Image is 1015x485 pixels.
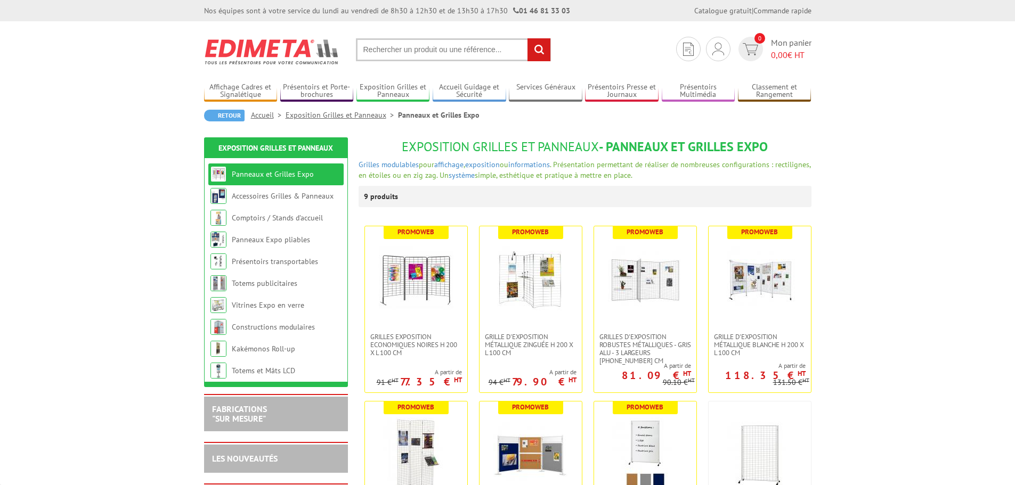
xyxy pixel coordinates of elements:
b: Promoweb [397,402,434,412]
img: devis rapide [743,43,758,55]
strong: 01 46 81 33 03 [513,6,570,15]
a: Catalogue gratuit [694,6,752,15]
img: Grilles Exposition Economiques Noires H 200 x L 100 cm [379,242,453,317]
a: exposition [465,160,500,169]
a: informations [508,160,550,169]
sup: HT [802,376,809,384]
span: Grilles d'exposition robustes métalliques - gris alu - 3 largeurs [PHONE_NUMBER] cm [599,333,691,365]
a: Panneaux et Grilles Expo [232,169,314,179]
sup: HT [798,369,806,378]
b: Promoweb [512,402,549,412]
img: Vitrines Expo en verre [210,297,226,313]
p: 94 € [489,379,510,387]
img: Panneaux et Grilles Expo [210,166,226,182]
span: A partir de [489,368,576,376]
img: Kakémonos Roll-up [210,341,226,357]
img: Totems publicitaires [210,275,226,291]
span: A partir de [594,361,691,370]
a: Grilles [359,160,379,169]
b: Promoweb [397,227,434,236]
a: Retour [204,110,245,121]
span: Grille d'exposition métallique Zinguée H 200 x L 100 cm [485,333,576,357]
sup: HT [504,376,510,384]
img: Grille d'exposition métallique Zinguée H 200 x L 100 cm [493,242,568,317]
p: 131.50 € [773,379,809,387]
p: 77.35 € [400,379,462,385]
input: Rechercher un produit ou une référence... [356,38,551,61]
div: | [694,5,811,16]
a: Totems et Mâts LCD [232,366,295,375]
span: 0,00 [771,50,787,60]
span: Exposition Grilles et Panneaux [402,138,599,155]
b: Promoweb [627,402,663,412]
sup: HT [569,375,576,384]
a: Exposition Grilles et Panneaux [286,110,398,120]
span: Mon panier [771,37,811,61]
p: 81.09 € [622,372,691,379]
a: Commande rapide [753,6,811,15]
img: devis rapide [683,43,694,56]
b: Promoweb [627,227,663,236]
a: FABRICATIONS"Sur Mesure" [212,404,267,424]
a: Vitrines Expo en verre [232,300,304,310]
a: Constructions modulaires [232,322,315,332]
li: Panneaux et Grilles Expo [398,110,480,120]
img: Edimeta [204,32,340,71]
a: modulables [381,160,419,169]
span: 0 [754,33,765,44]
img: Constructions modulaires [210,319,226,335]
a: Présentoirs Multimédia [662,83,735,100]
img: Présentoirs transportables [210,253,226,269]
a: Panneaux Expo pliables [232,235,310,244]
a: Grilles d'exposition robustes métalliques - gris alu - 3 largeurs [PHONE_NUMBER] cm [594,333,696,365]
a: Grilles Exposition Economiques Noires H 200 x L 100 cm [365,333,467,357]
p: 79.90 € [512,379,576,385]
a: Classement et Rangement [738,83,811,100]
img: Panneaux Expo pliables [210,232,226,248]
span: A partir de [377,368,462,376]
h1: - Panneaux et Grilles Expo [359,140,811,154]
a: Exposition Grilles et Panneaux [356,83,430,100]
div: Nos équipes sont à votre service du lundi au vendredi de 8h30 à 12h30 et de 13h30 à 17h30 [204,5,570,16]
sup: HT [454,375,462,384]
p: 9 produits [364,186,404,207]
a: Accueil [251,110,286,120]
a: Affichage Cadres et Signalétique [204,83,278,100]
sup: HT [688,376,695,384]
a: Présentoirs transportables [232,257,318,266]
a: Kakémonos Roll-up [232,344,295,354]
span: € HT [771,49,811,61]
b: Promoweb [512,227,549,236]
span: Grilles Exposition Economiques Noires H 200 x L 100 cm [370,333,462,357]
a: affichage [434,160,464,169]
sup: HT [683,369,691,378]
img: Grilles d'exposition robustes métalliques - gris alu - 3 largeurs 70-100-120 cm [608,242,683,317]
a: Grille d'exposition métallique Zinguée H 200 x L 100 cm [480,333,582,357]
a: Accessoires Grilles & Panneaux [232,191,334,201]
span: Grille d'exposition métallique blanche H 200 x L 100 cm [714,333,806,357]
a: Accueil Guidage et Sécurité [433,83,506,100]
img: devis rapide [712,43,724,55]
a: Services Généraux [509,83,582,100]
input: rechercher [527,38,550,61]
a: Présentoirs et Porte-brochures [280,83,354,100]
a: devis rapide 0 Mon panier 0,00€ HT [736,37,811,61]
img: Grille d'exposition métallique blanche H 200 x L 100 cm [722,242,797,317]
sup: HT [392,376,399,384]
p: 118.35 € [725,372,806,379]
a: système [449,170,475,180]
b: Promoweb [741,227,778,236]
img: Totems et Mâts LCD [210,363,226,379]
p: 90.10 € [663,379,695,387]
img: Accessoires Grilles & Panneaux [210,188,226,204]
a: Grille d'exposition métallique blanche H 200 x L 100 cm [709,333,811,357]
a: LES NOUVEAUTÉS [212,453,278,464]
span: A partir de [709,361,806,370]
a: Totems publicitaires [232,278,297,288]
a: Comptoirs / Stands d'accueil [232,213,323,223]
p: 91 € [377,379,399,387]
a: Exposition Grilles et Panneaux [218,143,333,153]
img: Comptoirs / Stands d'accueil [210,210,226,226]
a: Présentoirs Presse et Journaux [585,83,659,100]
span: pour , ou . Présentation permettant de réaliser de nombreuses configurations : rectilignes, en ét... [359,160,810,180]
